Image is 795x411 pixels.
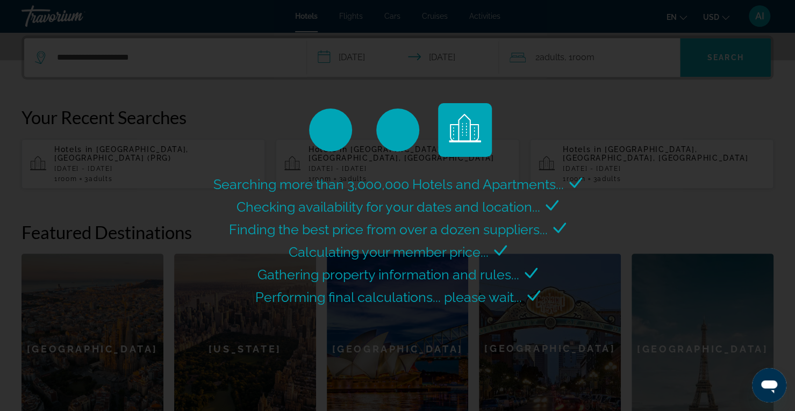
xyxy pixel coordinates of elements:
span: Searching more than 3,000,000 Hotels and Apartments... [213,176,564,192]
span: Performing final calculations... please wait... [255,289,522,305]
span: Checking availability for your dates and location... [237,199,540,215]
span: Gathering property information and rules... [257,266,519,283]
span: Calculating your member price... [289,244,489,260]
span: Finding the best price from over a dozen suppliers... [229,221,548,237]
iframe: Button to launch messaging window [752,368,786,402]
